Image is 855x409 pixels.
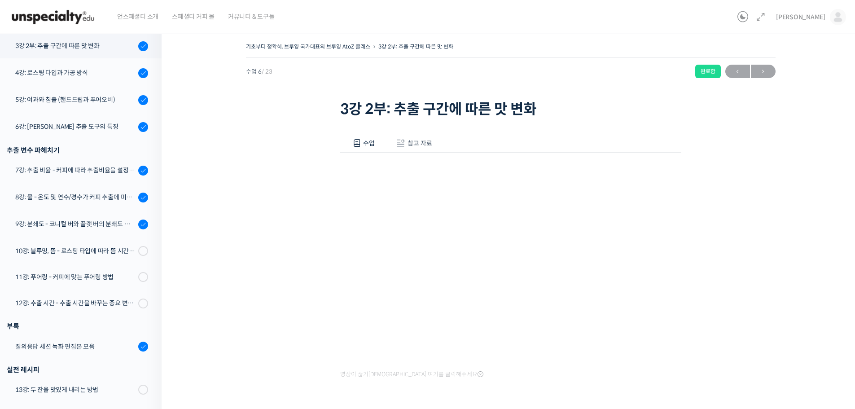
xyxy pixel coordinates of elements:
span: 대화 [82,299,93,306]
a: 대화 [59,285,116,307]
div: 8강: 물 - 온도 및 연수/경수가 커피 추출에 미치는 영향 [15,192,136,202]
div: 13강: 두 잔을 맛있게 내리는 방법 [15,385,136,395]
span: 설정 [139,298,149,305]
div: 3강 2부: 추출 구간에 따른 맛 변화 [15,41,136,51]
a: ←이전 [725,65,750,78]
h1: 3강 2부: 추출 구간에 따른 맛 변화 [340,101,681,118]
a: 홈 [3,285,59,307]
div: 4강: 로스팅 타입과 가공 방식 [15,68,136,78]
span: 참고 자료 [408,139,432,147]
div: 실전 레시피 [7,364,148,376]
div: 11강: 푸어링 - 커피에 맞는 푸어링 방법 [15,272,136,282]
a: 다음→ [751,65,776,78]
div: 5강: 여과와 침출 (핸드드립과 푸어오버) [15,95,136,105]
a: 3강 2부: 추출 구간에 따른 맛 변화 [378,43,453,50]
div: 질의응답 세션 녹화 편집본 모음 [15,342,136,352]
span: / 23 [262,68,272,75]
div: 10강: 블루밍, 뜸 - 로스팅 타입에 따라 뜸 시간을 다르게 해야 하는 이유 [15,246,136,256]
span: ← [725,66,750,78]
div: 9강: 분쇄도 - 코니컬 버와 플랫 버의 분쇄도 차이는 왜 추출 결과물에 영향을 미치는가 [15,219,136,229]
a: 설정 [116,285,172,307]
div: 12강: 추출 시간 - 추출 시간을 바꾸는 중요 변수 파헤치기 [15,298,136,308]
div: 6강: [PERSON_NAME] 추출 도구의 특징 [15,122,136,132]
div: 완료함 [695,65,721,78]
span: 영상이 끊기[DEMOGRAPHIC_DATA] 여기를 클릭해주세요 [340,371,483,378]
span: 수업 [363,139,375,147]
div: 7강: 추출 비율 - 커피에 따라 추출비율을 설정하는 방법 [15,165,136,175]
span: → [751,66,776,78]
a: 기초부터 정확히, 브루잉 국가대표의 브루잉 AtoZ 클래스 [246,43,370,50]
div: 부록 [7,320,148,332]
span: [PERSON_NAME] [776,13,825,21]
div: 추출 변수 파헤치기 [7,144,148,156]
span: 홈 [28,298,34,305]
span: 수업 6 [246,69,272,75]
